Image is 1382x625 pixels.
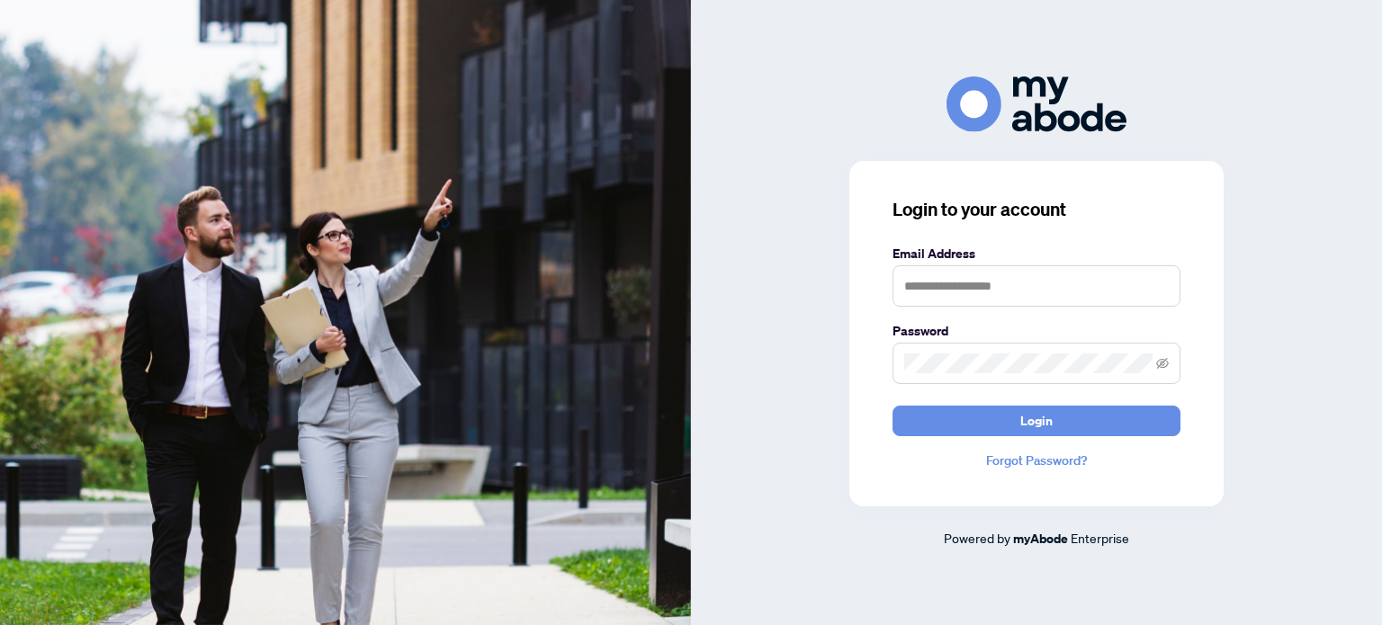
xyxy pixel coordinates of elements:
[1071,530,1129,546] span: Enterprise
[893,406,1180,436] button: Login
[893,197,1180,222] h3: Login to your account
[944,530,1010,546] span: Powered by
[1156,357,1169,370] span: eye-invisible
[893,321,1180,341] label: Password
[893,451,1180,470] a: Forgot Password?
[1020,406,1053,435] span: Login
[947,76,1126,131] img: ma-logo
[893,244,1180,263] label: Email Address
[1013,529,1068,549] a: myAbode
